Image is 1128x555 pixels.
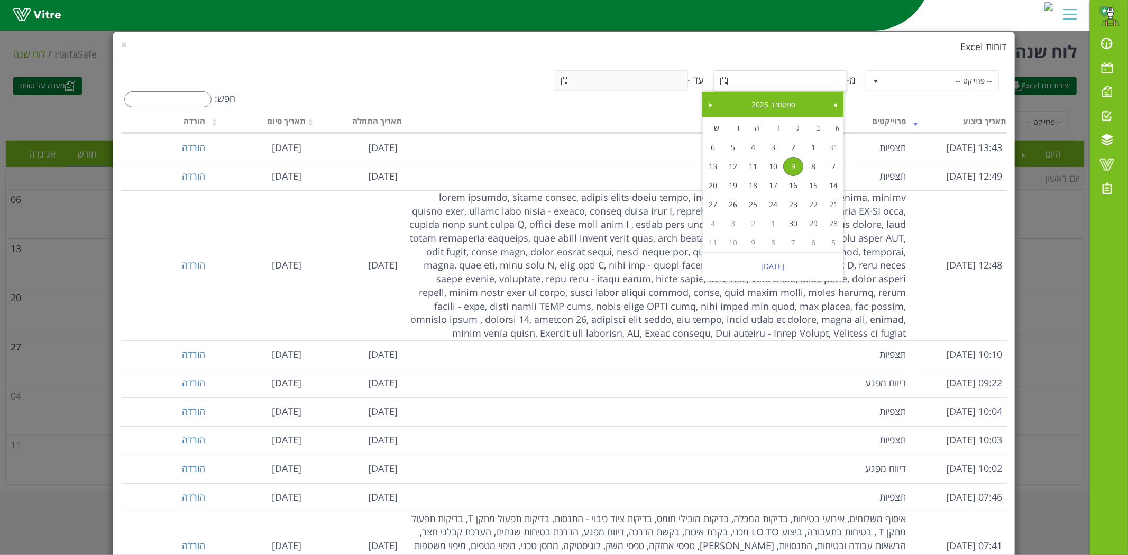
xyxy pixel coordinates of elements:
[306,397,402,426] td: [DATE]
[402,113,910,133] th: פרוייקטים
[121,40,1006,54] h4: דוחות Excel
[823,176,843,195] a: 14
[911,397,1007,426] td: 10:04 [DATE]
[556,71,575,90] span: select
[823,195,843,214] a: 21
[803,157,823,176] a: 8
[723,138,743,157] a: 5
[402,426,910,455] td: תצפיות
[823,138,843,157] a: 31
[743,157,763,176] a: 11
[209,340,306,369] td: [DATE]
[783,157,803,176] a: 9
[723,176,743,195] a: 19
[529,70,999,91] div: מ- עד -
[306,369,402,397] td: [DATE]
[402,133,910,162] td: תצפיות
[703,138,723,157] a: 6
[306,483,402,512] td: [DATE]
[763,176,783,195] a: 17
[402,340,910,369] td: תצפיות
[306,340,402,369] td: [DATE]
[803,138,823,157] a: 1
[803,214,823,233] a: 29
[911,340,1007,369] td: 10:10 [DATE]
[306,162,402,190] td: [DATE]
[209,369,306,397] td: [DATE]
[703,117,723,138] th: שבת
[803,233,823,252] a: 6
[723,195,743,214] a: 26
[209,133,306,162] td: [DATE]
[743,117,763,138] th: יום חמישי
[803,176,823,195] a: 15
[703,233,723,252] a: 11
[911,190,1007,340] td: 12:48 [DATE]
[182,348,205,360] a: הורדה
[823,233,843,252] a: 5
[306,113,402,133] th: תאריך התחלה: activate to sort column ascending
[209,455,306,483] td: [DATE]
[306,455,402,483] td: [DATE]
[783,176,803,195] a: 16
[182,433,205,446] a: הורדה
[723,117,743,138] th: יום שישי
[402,369,910,397] td: דיווח מפגע
[911,113,1007,133] th: תאריך ביצוע: activate to sort column ascending
[182,376,205,389] a: הורדה
[703,176,723,195] a: 20
[182,405,205,418] a: הורדה
[703,195,723,214] a: 27
[723,233,743,252] a: 10
[209,113,306,133] th: תאריך סיום: activate to sort column ascending
[763,138,783,157] a: 3
[826,95,845,114] a: Previous
[182,491,205,503] a: הורדה
[121,37,127,52] span: ×
[911,426,1007,455] td: 10:03 [DATE]
[121,113,209,133] th: הורדה
[783,214,803,233] a: 30
[182,170,205,182] a: הורדה
[402,455,910,483] td: דיווח מפגע
[209,190,306,340] td: [DATE]
[911,455,1007,483] td: 10:02 [DATE]
[823,214,843,233] a: 28
[726,95,820,114] a: ספטמבר 2025
[701,95,720,114] a: Next
[911,162,1007,190] td: 12:49 [DATE]
[783,195,803,214] a: 23
[823,117,843,138] th: יום ראשון
[402,190,910,340] td: lorem ipsumdo, sitame consec, adipis elits doeiu tempo, incidi utlab etdol magna , aliqua enima, ...
[723,214,743,233] a: 3
[306,133,402,162] td: [DATE]
[783,117,803,138] th: יום שלישי
[700,253,846,279] a: [DATE]
[121,39,127,50] button: Close
[763,214,783,233] a: 1
[715,71,734,91] span: select
[306,190,402,340] td: [DATE]
[306,426,402,455] td: [DATE]
[209,483,306,512] td: [DATE]
[743,233,763,252] a: 9
[803,195,823,214] a: 22
[783,157,803,176] td: Current focused date is יום שלישי 09 ספטמבר 2025
[885,71,998,90] span: -- פרוייקט --
[783,138,803,157] a: 2
[763,233,783,252] a: 8
[763,195,783,214] a: 24
[763,117,783,138] th: יום רביעי
[743,214,763,233] a: 2
[402,483,910,512] td: תצפיות
[743,176,763,195] a: 18
[209,426,306,455] td: [DATE]
[911,369,1007,397] td: 09:22 [DATE]
[783,233,803,252] a: 7
[763,157,783,176] a: 10
[703,214,723,233] a: 4
[182,539,205,552] a: הורדה
[182,462,205,475] a: הורדה
[723,157,743,176] a: 12
[867,71,886,90] span: select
